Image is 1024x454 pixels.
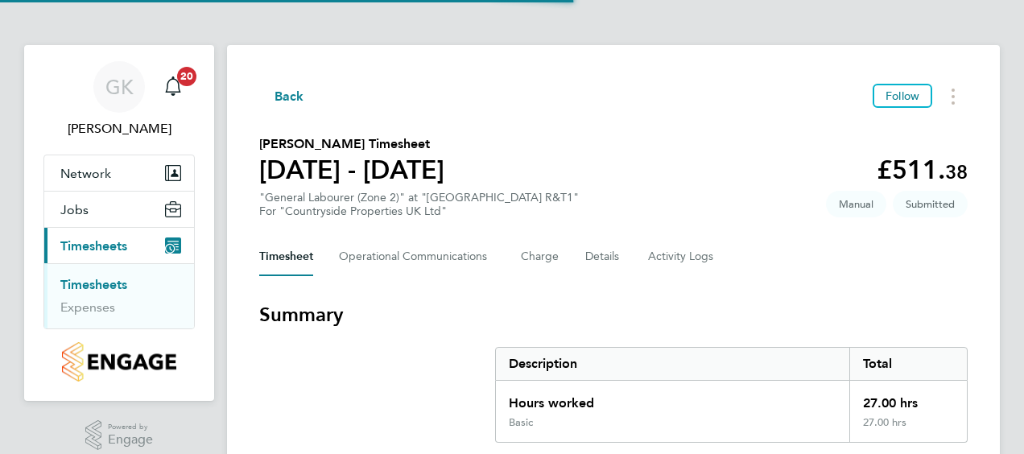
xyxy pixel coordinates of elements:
[259,204,579,218] div: For "Countryside Properties UK Ltd"
[44,155,194,191] button: Network
[259,237,313,276] button: Timesheet
[945,160,968,184] span: 38
[496,381,849,416] div: Hours worked
[60,202,89,217] span: Jobs
[44,192,194,227] button: Jobs
[259,154,444,186] h1: [DATE] - [DATE]
[877,155,968,185] app-decimal: £511.
[495,347,968,443] div: Summary
[496,348,849,380] div: Description
[24,45,214,401] nav: Main navigation
[177,67,196,86] span: 20
[259,302,968,328] h3: Summary
[873,84,932,108] button: Follow
[826,191,886,217] span: This timesheet was manually created.
[85,420,154,451] a: Powered byEngage
[60,166,111,181] span: Network
[43,342,195,382] a: Go to home page
[62,342,175,382] img: countryside-properties-logo-retina.png
[105,76,134,97] span: GK
[521,237,559,276] button: Charge
[849,381,967,416] div: 27.00 hrs
[108,420,153,434] span: Powered by
[849,416,967,442] div: 27.00 hrs
[275,87,304,106] span: Back
[43,61,195,138] a: GK[PERSON_NAME]
[44,228,194,263] button: Timesheets
[259,86,304,106] button: Back
[939,84,968,109] button: Timesheets Menu
[509,416,533,429] div: Basic
[585,237,622,276] button: Details
[60,238,127,254] span: Timesheets
[886,89,919,103] span: Follow
[44,263,194,328] div: Timesheets
[157,61,189,113] a: 20
[43,119,195,138] span: George King
[648,237,716,276] button: Activity Logs
[259,191,579,218] div: "General Labourer (Zone 2)" at "[GEOGRAPHIC_DATA] R&T1"
[60,277,127,292] a: Timesheets
[893,191,968,217] span: This timesheet is Submitted.
[259,134,444,154] h2: [PERSON_NAME] Timesheet
[60,299,115,315] a: Expenses
[849,348,967,380] div: Total
[339,237,495,276] button: Operational Communications
[108,433,153,447] span: Engage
